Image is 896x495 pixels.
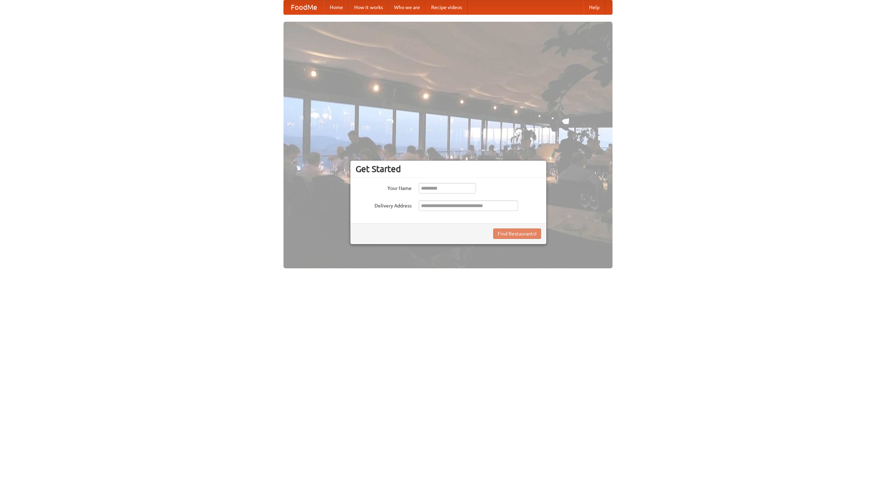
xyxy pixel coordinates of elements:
a: FoodMe [284,0,324,14]
a: How it works [349,0,388,14]
h3: Get Started [356,164,541,174]
a: Who we are [388,0,426,14]
a: Home [324,0,349,14]
button: Find Restaurants! [493,228,541,239]
label: Your Name [356,183,412,192]
a: Help [583,0,605,14]
label: Delivery Address [356,200,412,209]
a: Recipe videos [426,0,468,14]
